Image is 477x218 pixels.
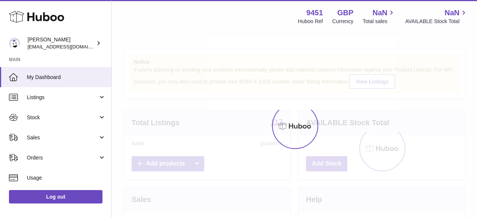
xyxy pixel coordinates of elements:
span: Orders [27,154,98,161]
span: NaN [445,8,459,18]
span: Stock [27,114,98,121]
a: Log out [9,190,102,203]
span: Sales [27,134,98,141]
img: internalAdmin-9451@internal.huboo.com [9,38,20,49]
strong: 9451 [306,8,323,18]
div: Huboo Ref [298,18,323,25]
span: My Dashboard [27,74,106,81]
span: AVAILABLE Stock Total [405,18,468,25]
span: [EMAIL_ADDRESS][DOMAIN_NAME] [28,44,110,50]
span: NaN [372,8,387,18]
span: Usage [27,174,106,181]
a: NaN Total sales [363,8,396,25]
div: [PERSON_NAME] [28,36,95,50]
span: Listings [27,94,98,101]
div: Currency [332,18,354,25]
a: NaN AVAILABLE Stock Total [405,8,468,25]
strong: GBP [337,8,353,18]
span: Total sales [363,18,396,25]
